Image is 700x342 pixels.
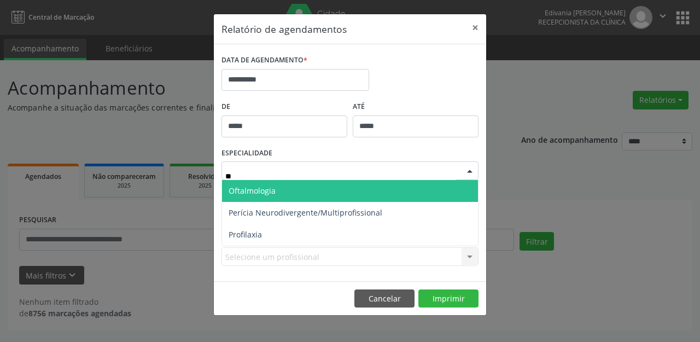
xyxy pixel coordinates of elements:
[229,207,382,218] span: Perícia Neurodivergente/Multiprofissional
[221,22,347,36] h5: Relatório de agendamentos
[353,98,479,115] label: ATÉ
[354,289,415,308] button: Cancelar
[221,52,307,69] label: DATA DE AGENDAMENTO
[229,186,276,196] span: Oftalmologia
[229,229,262,240] span: Profilaxia
[221,145,272,162] label: ESPECIALIDADE
[464,14,486,41] button: Close
[418,289,479,308] button: Imprimir
[221,98,347,115] label: De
